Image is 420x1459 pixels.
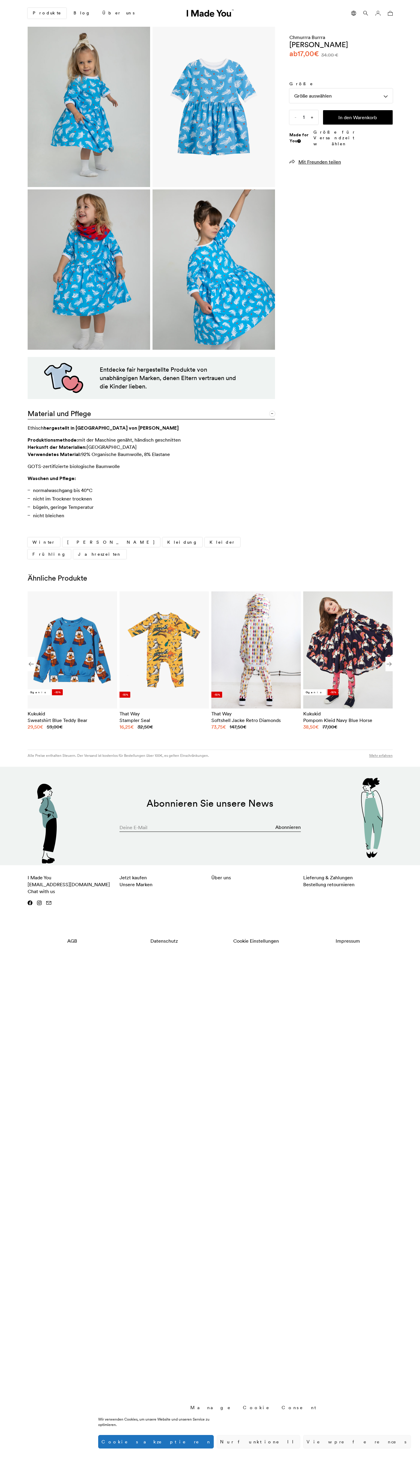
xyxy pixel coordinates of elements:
[119,935,209,947] a: Datenschutz
[289,34,325,40] a: Chmurrra Burrra
[119,591,209,737] section: 6 / 8
[28,717,117,723] h2: Sweatshirt Blue Teddy Bear
[28,591,117,708] a: Organic -50%
[81,451,170,457] span: 92% Organische Baumwolle, 8% Elastane
[230,724,246,730] bdi: 147,50
[314,49,319,58] span: €
[28,888,55,894] a: Chat with us
[289,89,393,103] div: Größe auswählen
[28,710,117,717] div: Kukukid
[59,724,63,730] span: €
[69,8,95,18] a: Blog
[62,537,160,547] a: [PERSON_NAME]
[289,49,319,59] span: ab
[98,1417,228,1427] div: Wir verwenden Cookies, um unsere Website und unseren Service zu optimieren.
[119,710,209,730] a: That Way Stampler Seal 32,50€ 16,25€
[28,689,50,695] li: Organic
[28,549,71,559] a: Frühling
[334,724,337,730] span: €
[33,512,64,518] span: nicht bleichen
[28,591,117,737] section: 5 / 8
[211,591,301,737] section: 7 / 8
[298,140,300,142] img: Info sign
[98,1435,214,1448] button: Cookies akzeptieren
[303,717,393,723] h2: Pompom Kleid Navy Blue Horse
[119,881,153,887] a: Unsere Marken
[303,1435,411,1448] button: View preferences
[28,881,110,887] a: [EMAIL_ADDRESS][DOMAIN_NAME]
[119,717,209,723] h2: Stampler Seal
[137,724,153,730] bdi: 32,50
[369,753,393,758] a: Mehr erfahren
[50,798,370,809] h2: Abonnieren Sie unsere News
[303,881,355,887] a: Bestellung retournieren
[217,1435,300,1448] button: Nur funktionell
[316,724,319,730] span: €
[289,81,393,87] label: Größe
[303,591,393,708] a: Organic -50%
[211,692,222,698] li: -50%
[52,689,63,695] li: -50%
[298,159,341,165] span: Mit Freunden teilen
[303,874,353,881] a: Lieferung & Zahlungen
[322,724,337,730] bdi: 77,00
[28,405,275,419] a: Material und Pflege
[289,110,301,125] span: -
[28,437,78,443] b: Produktionsmethode:
[289,41,348,49] h1: [PERSON_NAME]
[211,717,301,723] h2: Softshell Jacke Retro Diamonds
[303,724,319,730] bdi: 38,50
[275,821,301,833] button: Abonnieren
[33,496,92,502] span: nicht im Trockner trocknen
[28,451,81,457] b: Verwendetes Material:
[306,110,318,125] span: +
[205,537,240,547] a: Kleider
[211,710,301,717] div: That Way
[28,444,87,450] b: Herkunft der Materialien:
[119,874,147,881] a: Jetzt kaufen
[28,463,120,469] span: GOTS-zertifizierte biologische Baumwolle
[73,549,126,559] a: Jahreszeiten
[28,874,110,894] span: I Made You
[303,591,393,737] section: 8 / 8
[303,710,393,730] a: Kukukid Pompom Kleid Navy Blue Horse 77,00€ 38,50€
[211,874,231,881] a: Über uns
[211,591,301,708] a: -50%
[44,425,179,431] b: hergestellt in [GEOGRAPHIC_DATA] von [PERSON_NAME]
[150,724,153,730] span: €
[211,935,301,947] a: Cookie Einstellungen
[211,724,226,730] bdi: 73,75
[87,487,92,493] span: °C
[28,724,43,730] bdi: 29,50
[211,710,301,730] a: That Way Softshell Jacke Retro Diamonds 147,50€ 73,75€
[28,657,35,671] div: Previous slide
[28,574,393,583] h2: Ähnliche Produkte
[243,724,246,730] span: €
[131,724,134,730] span: €
[28,537,60,547] a: Winter
[289,110,318,125] input: Menge
[223,724,226,730] span: €
[28,710,117,730] a: Kukukid Sweatshirt Blue Teddy Bear 59,00€ 29,50€
[328,689,338,695] li: -50%
[303,689,326,695] li: Organic
[28,425,44,431] span: Ethisch
[119,591,209,708] a: -50%
[33,487,87,493] span: normalwaschgang bis 40
[323,110,393,125] button: In den Warenkorb
[28,753,209,758] p: Alle Preise enthalten Steuern. Der Versand ist kostenlos für Bestellungen über 100€, es gelten Ei...
[313,129,392,147] p: Größe für Versandzeit wählen
[33,504,94,510] span: bügeln, geringe Temperatur
[303,935,393,947] a: Impressum
[162,537,202,547] a: Kleidung
[385,657,393,671] div: Next slide
[28,8,66,19] a: Produkte
[98,8,139,18] a: Über uns
[78,437,181,443] span: mit der Maschine genäht, händisch geschnitten
[119,710,209,717] div: That Way
[28,475,76,481] b: Waschen und Pflege:
[28,935,117,947] a: AGB
[289,132,309,143] strong: Made for You
[303,710,393,717] div: Kukukid
[47,724,63,730] bdi: 59,00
